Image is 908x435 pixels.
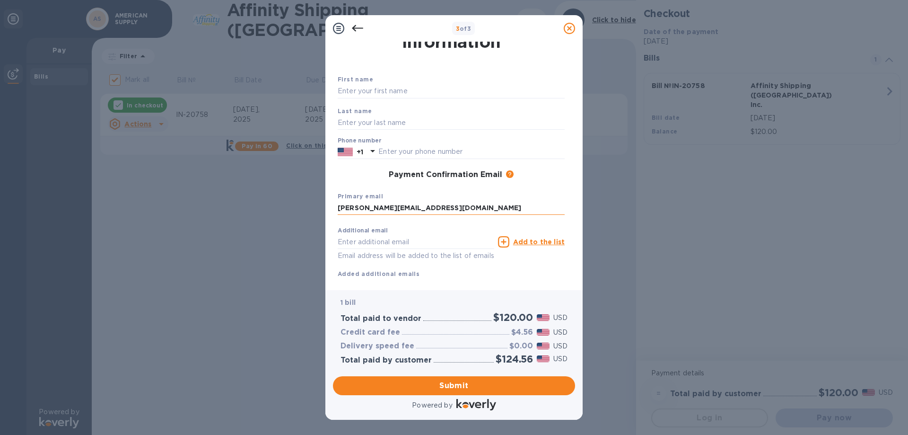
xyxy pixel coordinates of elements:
input: Enter additional email [338,235,494,249]
label: Phone number [338,138,381,144]
span: Submit [340,380,567,391]
b: Last name [338,107,372,115]
h2: $124.56 [496,353,533,365]
b: Added additional emails [338,270,419,277]
input: Enter your primary name [338,201,565,215]
p: USD [553,354,567,364]
label: Additional email [338,228,388,234]
img: US [338,147,353,157]
img: USD [537,314,550,321]
b: Primary email [338,193,383,200]
h3: Payment Confirmation Email [389,170,502,179]
p: USD [553,341,567,351]
b: of 3 [456,25,471,32]
img: USD [537,343,550,349]
h3: Total paid by customer [340,356,432,365]
img: USD [537,355,550,362]
input: Enter your phone number [378,145,565,159]
h1: Payment Contact Information [338,12,565,52]
p: Powered by [412,400,452,410]
b: 1 bill [340,299,356,306]
h3: Delivery speed fee [340,342,414,351]
input: Enter your last name [338,115,565,130]
h3: $4.56 [511,328,533,337]
u: Add to the list [513,238,565,246]
h3: Total paid to vendor [340,314,421,323]
h2: $120.00 [493,311,533,323]
input: Enter your first name [338,84,565,98]
h3: Credit card fee [340,328,400,337]
img: Logo [456,399,496,410]
button: Submit [333,376,575,395]
h3: $0.00 [509,342,533,351]
p: Email address will be added to the list of emails [338,250,494,261]
b: First name [338,76,373,83]
span: 3 [456,25,460,32]
p: +1 [357,147,363,157]
p: USD [553,313,567,323]
img: USD [537,329,550,336]
p: USD [553,328,567,337]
